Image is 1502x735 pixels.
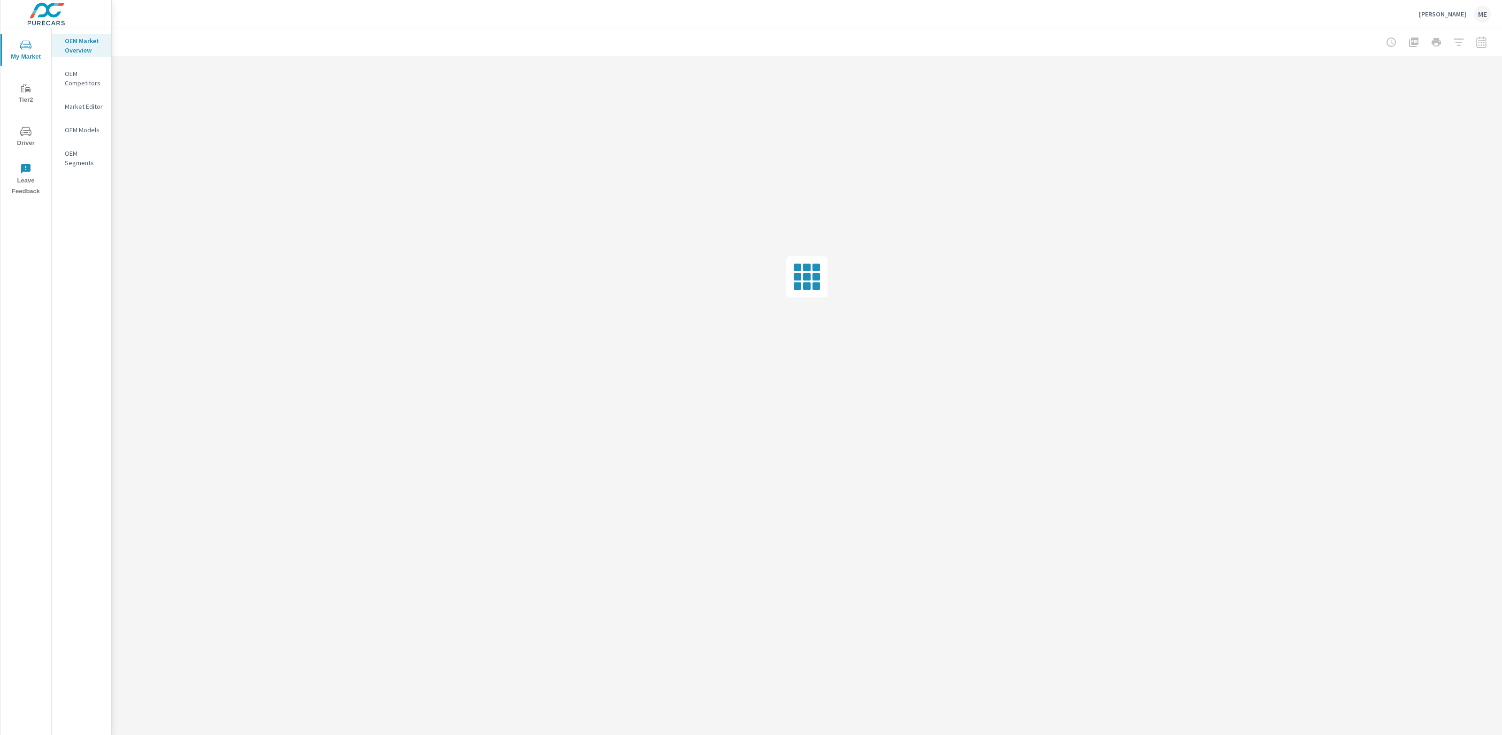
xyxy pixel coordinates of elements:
div: ME [1474,6,1491,23]
p: [PERSON_NAME] [1419,10,1466,18]
span: Tier2 [3,83,48,106]
p: OEM Market Overview [65,36,104,55]
div: Market Editor [52,99,111,114]
p: OEM Segments [65,149,104,167]
span: Driver [3,126,48,149]
span: Leave Feedback [3,163,48,197]
p: OEM Models [65,125,104,135]
span: My Market [3,39,48,62]
p: OEM Competitors [65,69,104,88]
div: OEM Models [52,123,111,137]
div: OEM Competitors [52,67,111,90]
div: nav menu [0,28,51,201]
p: Market Editor [65,102,104,111]
div: OEM Market Overview [52,34,111,57]
div: OEM Segments [52,146,111,170]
